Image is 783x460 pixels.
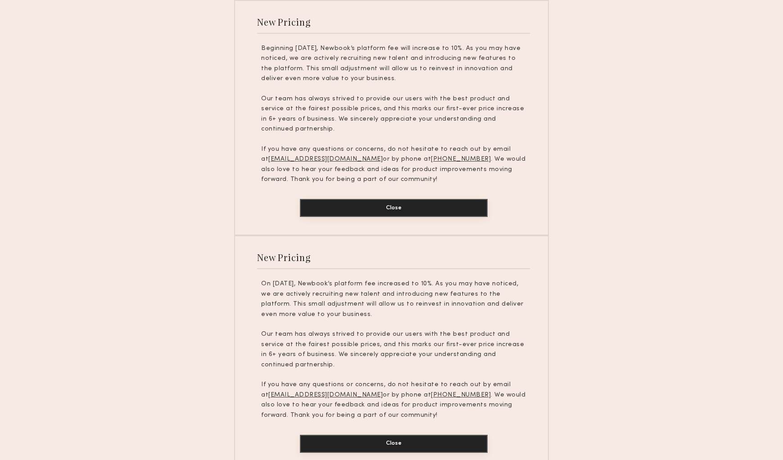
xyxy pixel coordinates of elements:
[431,156,491,162] u: [PHONE_NUMBER]
[300,199,488,217] button: Close
[300,435,488,453] button: Close
[431,392,491,398] u: [PHONE_NUMBER]
[268,156,383,162] u: [EMAIL_ADDRESS][DOMAIN_NAME]
[261,380,526,420] p: If you have any questions or concerns, do not hesitate to reach out by email at or by phone at . ...
[257,251,311,263] div: New Pricing
[261,44,526,84] p: Beginning [DATE], Newbook’s platform fee will increase to 10%. As you may have noticed, we are ac...
[261,279,526,320] p: On [DATE], Newbook’s platform fee increased to 10%. As you may have noticed, we are actively recr...
[268,392,383,398] u: [EMAIL_ADDRESS][DOMAIN_NAME]
[261,94,526,135] p: Our team has always strived to provide our users with the best product and service at the fairest...
[261,329,526,370] p: Our team has always strived to provide our users with the best product and service at the fairest...
[257,16,311,28] div: New Pricing
[261,144,526,185] p: If you have any questions or concerns, do not hesitate to reach out by email at or by phone at . ...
